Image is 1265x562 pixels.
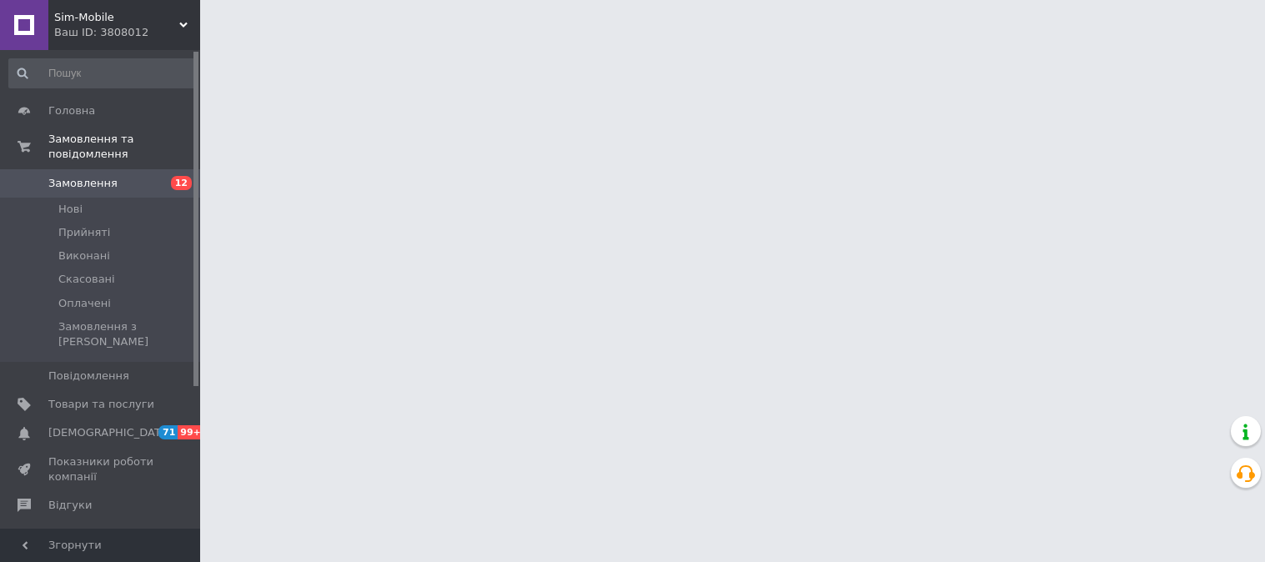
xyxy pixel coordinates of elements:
[48,425,172,440] span: [DEMOGRAPHIC_DATA]
[48,526,93,541] span: Покупці
[48,369,129,384] span: Повідомлення
[171,176,192,190] span: 12
[48,397,154,412] span: Товари та послуги
[158,425,178,439] span: 71
[58,225,110,240] span: Прийняті
[58,202,83,217] span: Нові
[54,25,200,40] div: Ваш ID: 3808012
[58,319,195,349] span: Замовлення з [PERSON_NAME]
[48,103,95,118] span: Головна
[48,176,118,191] span: Замовлення
[48,132,200,162] span: Замовлення та повідомлення
[178,425,205,439] span: 99+
[58,248,110,263] span: Виконані
[58,296,111,311] span: Оплачені
[48,498,92,513] span: Відгуки
[58,272,115,287] span: Скасовані
[48,454,154,484] span: Показники роботи компанії
[8,58,197,88] input: Пошук
[54,10,179,25] span: Sim-Mobile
